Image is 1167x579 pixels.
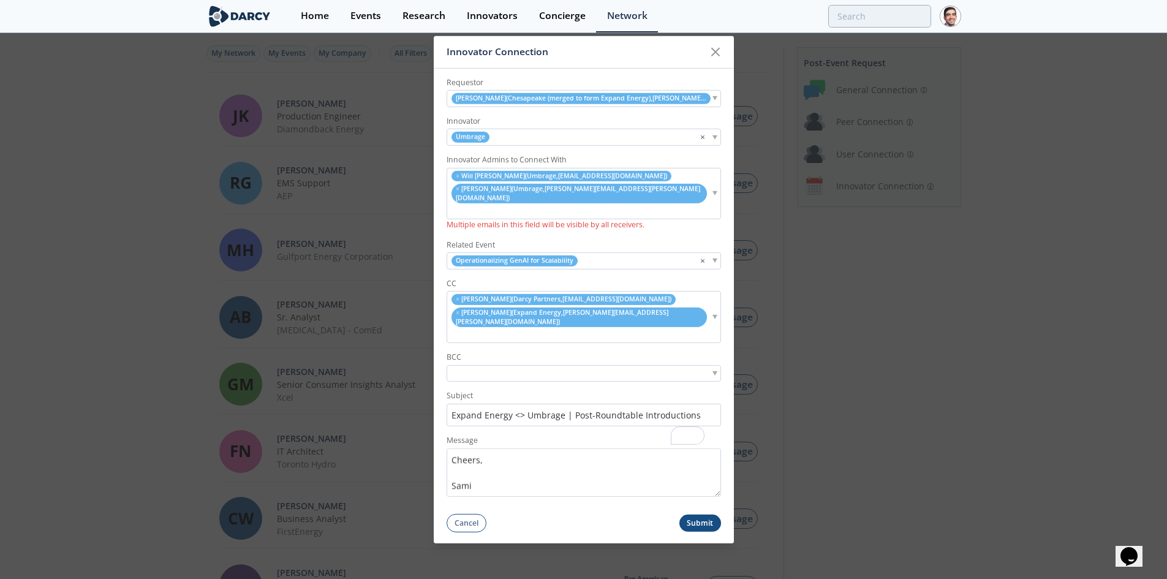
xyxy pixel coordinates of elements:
label: Subject [447,390,721,401]
span: Umbrage [451,132,489,142]
span: × [700,254,705,268]
label: Innovator Admins to Connect With [447,154,721,165]
div: remove element Will [PERSON_NAME](Umbrage,[EMAIL_ADDRESS][DOMAIN_NAME]) remove element [PERSON_NA... [447,167,721,219]
label: CC [447,278,721,289]
textarea: To enrich screen reader interactions, please activate Accessibility in Grammarly extension settings [447,448,721,496]
span: remove element [456,184,459,193]
label: Message [447,434,721,445]
span: will@umbrage.com [461,171,667,180]
span: erica.frederick@expandenergy.com [456,308,668,325]
label: Innovator [447,115,721,126]
input: Advanced Search [828,5,931,28]
span: Operationalizing GenAI for Scalability [451,255,578,266]
span: remove element [456,171,459,180]
div: Umbrage × [447,129,721,145]
span: nikhil@darcypartners.com [461,295,671,303]
label: Requestor [447,77,721,88]
span: remove element [456,295,459,303]
div: Research [402,11,445,21]
div: Events [350,11,381,21]
div: Operationalizing GenAI for Scalability × [447,252,721,269]
div: Innovator Connection [447,40,704,63]
div: Network [607,11,648,21]
label: Related Event [447,239,721,250]
span: × [700,131,705,144]
label: BCC [447,352,721,363]
p: Multiple emails in this field will be visible by all receivers. [447,219,721,230]
span: ted.shelton@umbrage.com [456,184,700,202]
span: remove element [456,308,459,316]
button: Submit [679,514,721,532]
img: logo-wide.svg [206,6,273,27]
span: dan.c.lopata@expandenergy.com [456,94,706,103]
div: Innovators [467,11,518,21]
div: [PERSON_NAME](Chesapeake (merged to form Expand Energy),[PERSON_NAME][EMAIL_ADDRESS][PERSON_NAME]... [447,90,721,107]
div: Home [301,11,329,21]
button: Cancel [447,513,487,532]
iframe: chat widget [1116,530,1155,567]
img: Profile [940,6,961,27]
div: remove element [PERSON_NAME](Darcy Partners,[EMAIL_ADDRESS][DOMAIN_NAME]) remove element [PERSON_... [447,291,721,343]
div: Concierge [539,11,586,21]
